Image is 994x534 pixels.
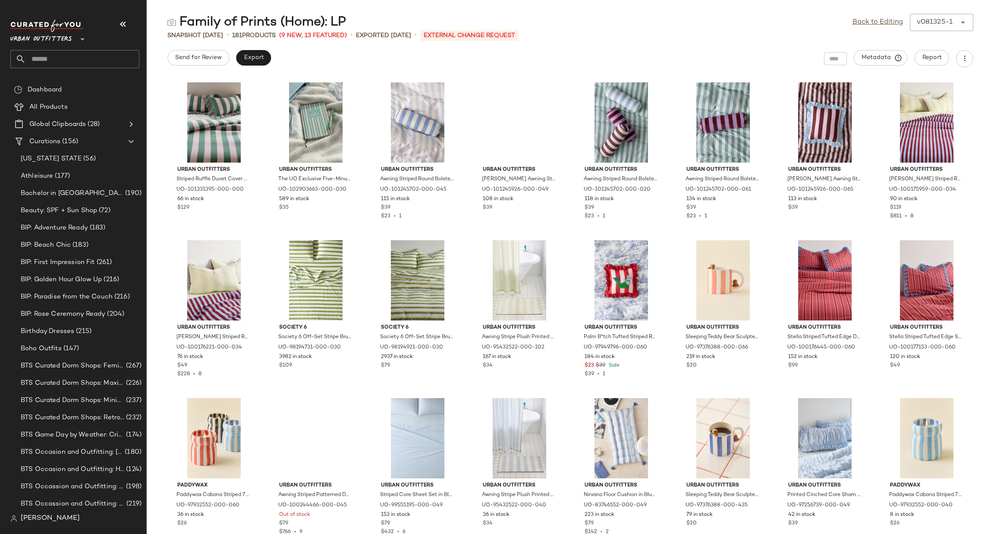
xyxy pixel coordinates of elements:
span: (219) [125,499,142,509]
span: Dashboard [28,85,62,95]
span: $129 [177,204,189,212]
span: $39 [686,204,696,212]
span: Urban Outfitters [10,29,72,45]
img: 101331395_000_b [170,82,258,163]
span: UO-101331395-000-000 [176,186,244,194]
span: BTS Occasion and Outfitting: Homecoming Dresses [21,465,124,474]
span: • [594,214,603,219]
span: BTS Occasion and Outfitting: [PERSON_NAME] to Party [21,447,123,457]
span: [PERSON_NAME] Striped Reversible Sham Set in Citrus [PERSON_NAME] at Urban Outfitters [176,333,250,341]
span: Palm B*tch Tufted Striped Ruffle Mini Throw Pillow in Purrmaid at Urban Outfitters [584,333,657,341]
span: 79 in stock [686,511,713,519]
img: 98194921_030_b [374,240,461,320]
img: 101245702_061_b [679,82,767,163]
button: Metadata [854,50,908,66]
span: (215) [74,327,91,336]
span: Urban Outfitters [177,324,251,332]
span: Nirvana Floor Cushion in Blue Stripe at Urban Outfitters [584,491,657,499]
span: $39 [788,204,798,212]
span: 134 in stock [686,195,716,203]
p: External Change Request [420,30,519,41]
span: (177) [53,171,70,181]
span: [US_STATE] STATE [21,154,82,164]
span: (124) [124,465,142,474]
span: $119 [890,204,901,212]
span: BIP: Rose Ceremony Ready [21,309,105,319]
span: $811 [890,214,902,219]
span: BTS Curated Dorm Shops: Retro+ Boho [21,413,124,423]
span: • [696,214,705,219]
span: • [415,30,417,41]
span: BIP: Paradise from the Couch [21,292,113,302]
span: (9 New, 13 Featured) [279,31,347,40]
span: Society 6 [279,324,352,332]
span: Printed Cinched Core Sham Set in Blue Ticking Stripe at Urban Outfitters [787,491,861,499]
span: UO-101245926-000-065 [787,186,853,194]
span: Sleeping Teddy Bear Sculpted Ceramic Mug in Pink Stripe at Urban Outfitters [686,333,759,341]
span: Paddywax Cabana Striped 7 oz Scented Candle in Lost At Sea at Urban Outfitters [889,491,963,499]
span: Awning Stripe Plush Printed Bath Mat in [PERSON_NAME] at Urban Outfitters [482,491,555,499]
span: Urban Outfitters [686,166,760,174]
span: Striped Ruffle Duvet Cover Set in Assorted at Urban Outfitters [176,176,250,183]
span: UO-95432522-000-102 [482,344,544,352]
span: UO-101245702-000-020 [584,186,651,194]
span: 113 in stock [788,195,817,203]
span: BIP: First Impression Fit [21,258,95,267]
span: Out of stock [279,511,310,519]
span: (156) [60,137,78,147]
span: Urban Outfitters [177,166,251,174]
img: 95432522_040_b [476,398,563,478]
span: (190) [123,188,142,198]
span: Urban Outfitters [381,166,454,174]
span: 589 in stock [279,195,309,203]
span: UO-97376388-000-435 [686,502,748,509]
span: $34 [483,362,493,370]
span: 223 in stock [585,511,614,519]
span: BTS Game Day by Weather: Crisp & Cozy [21,430,124,440]
span: UO-97376388-000-066 [686,344,748,352]
span: $23 [585,362,594,370]
span: $20 [686,520,697,528]
span: $79 [585,520,594,528]
span: 152 in stock [788,353,818,361]
img: 97949796_060_b [578,240,665,320]
img: 95432522_102_b [476,240,563,320]
span: 184 in stock [585,353,615,361]
span: (267) [124,361,142,371]
span: 115 in stock [381,195,410,203]
span: Sale [607,363,620,368]
span: Athleisure [21,171,53,181]
span: • [190,371,198,377]
span: Urban Outfitters [279,166,352,174]
span: (198) [124,482,142,492]
span: 90 in stock [890,195,918,203]
span: UO-83746552-000-049 [584,502,647,509]
span: Urban Outfitters [585,166,658,174]
span: Urban Outfitters [788,482,862,490]
span: $39 [596,362,605,370]
span: 120 in stock [890,353,920,361]
img: svg%3e [14,85,22,94]
span: UO-98194731-000-030 [278,344,341,352]
button: Send for Review [167,50,229,66]
span: (226) [124,378,142,388]
img: svg%3e [10,515,17,522]
span: BTS Curated Dorm Shops: Maximalist [21,378,124,388]
span: Urban Outfitters [890,324,963,332]
span: The UO Exclusive Five-Minute Journal By Intelligent Change in Stripes at Urban Outfitters [278,176,352,183]
span: [PERSON_NAME] [21,513,80,524]
span: All Products [29,102,68,112]
img: 101245702_045_b [374,82,461,163]
span: 66 in stock [177,195,204,203]
span: Urban Outfitters [890,166,963,174]
img: 97376388_435_b [679,398,767,478]
span: $99 [788,362,798,370]
img: 83746552_049_b [578,398,665,478]
img: 97932552_060_b [170,398,258,478]
span: UO-95432522-000-040 [482,502,546,509]
span: 219 in stock [686,353,715,361]
div: Family of Prints (Home): LP [167,14,346,31]
span: $26 [890,520,900,528]
span: UO-100176221-000-034 [176,344,242,352]
span: $39 [788,520,798,528]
